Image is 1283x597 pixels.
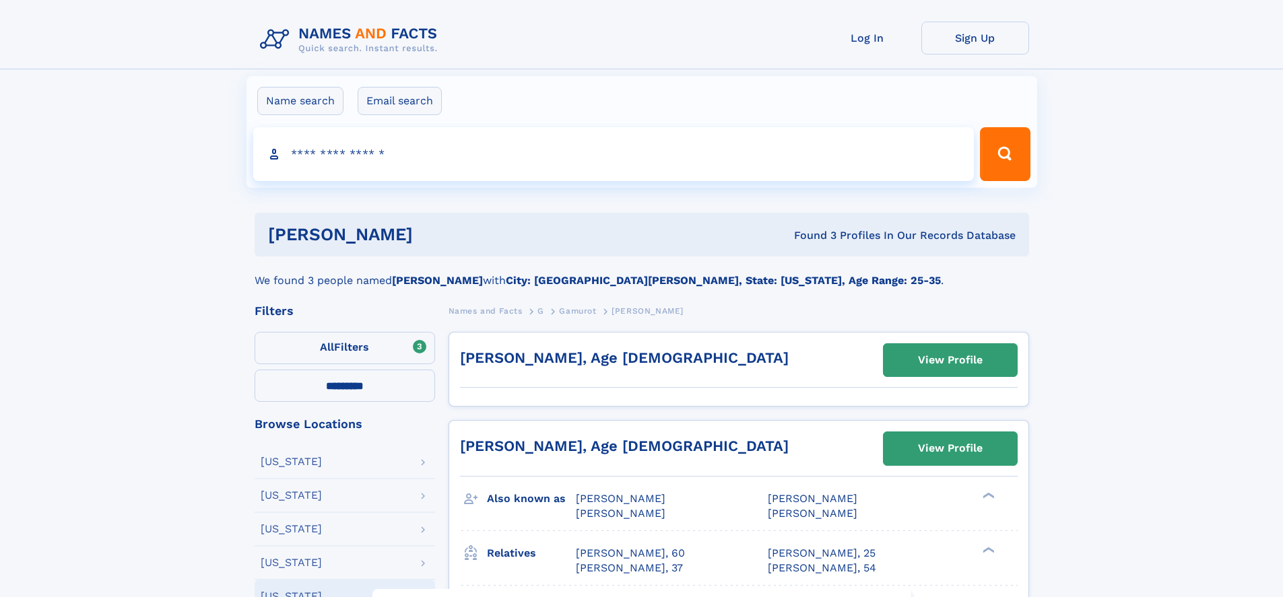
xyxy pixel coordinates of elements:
[255,256,1029,289] div: We found 3 people named with .
[257,87,343,115] label: Name search
[918,345,983,376] div: View Profile
[979,491,995,499] div: ❯
[612,306,684,316] span: [PERSON_NAME]
[487,487,576,510] h3: Also known as
[979,545,995,554] div: ❯
[261,557,322,568] div: [US_STATE]
[559,306,596,316] span: Gamurot
[255,22,449,58] img: Logo Names and Facts
[559,302,596,319] a: Gamurot
[392,274,483,287] b: [PERSON_NAME]
[537,306,544,316] span: G
[921,22,1029,55] a: Sign Up
[261,456,322,467] div: [US_STATE]
[884,344,1017,376] a: View Profile
[253,127,975,181] input: search input
[320,341,334,353] span: All
[449,302,523,319] a: Names and Facts
[261,524,322,534] div: [US_STATE]
[576,546,685,561] a: [PERSON_NAME], 60
[768,546,876,561] a: [PERSON_NAME], 25
[768,492,857,505] span: [PERSON_NAME]
[255,418,435,430] div: Browse Locations
[460,349,789,366] a: [PERSON_NAME], Age [DEMOGRAPHIC_DATA]
[261,490,322,501] div: [US_STATE]
[768,507,857,520] span: [PERSON_NAME]
[603,228,1016,243] div: Found 3 Profiles In Our Records Database
[506,274,941,287] b: City: [GEOGRAPHIC_DATA][PERSON_NAME], State: [US_STATE], Age Range: 25-35
[358,87,442,115] label: Email search
[460,437,789,454] a: [PERSON_NAME], Age [DEMOGRAPHIC_DATA]
[884,432,1017,464] a: View Profile
[576,507,665,520] span: [PERSON_NAME]
[487,542,576,565] h3: Relatives
[814,22,921,55] a: Log In
[576,492,665,505] span: [PERSON_NAME]
[576,561,683,575] a: [PERSON_NAME], 37
[268,226,603,243] h1: [PERSON_NAME]
[537,302,544,319] a: G
[980,127,1030,181] button: Search Button
[255,332,435,364] label: Filters
[255,305,435,317] div: Filters
[768,561,876,575] a: [PERSON_NAME], 54
[918,433,983,464] div: View Profile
